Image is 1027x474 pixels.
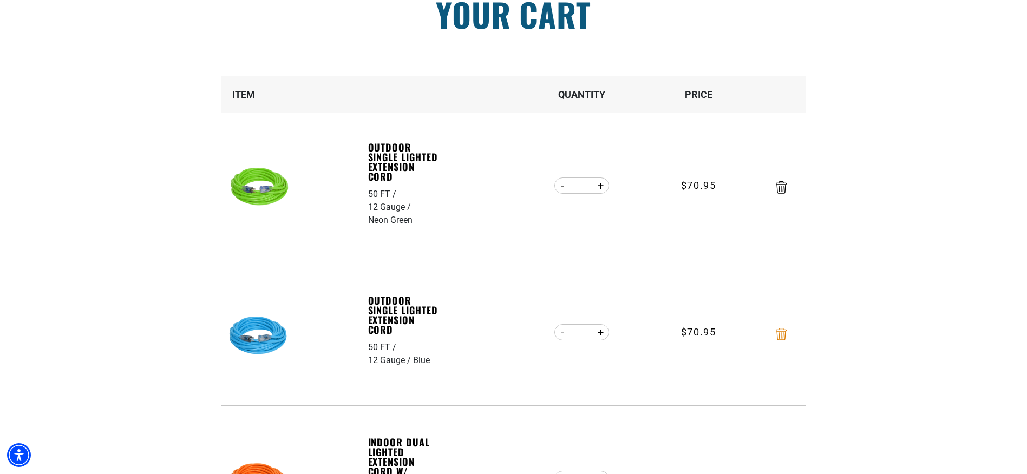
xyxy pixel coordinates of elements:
a: Remove Outdoor Single Lighted Extension Cord - 50 FT / 12 Gauge / Neon Green [776,183,787,191]
img: neon green [226,156,294,224]
a: Outdoor Single Lighted Extension Cord [368,295,443,334]
div: 12 Gauge [368,354,413,367]
div: Accessibility Menu [7,443,31,467]
div: 12 Gauge [368,201,413,214]
th: Item [221,76,368,113]
th: Quantity [523,76,640,113]
div: 50 FT [368,341,398,354]
input: Quantity for Outdoor Single Lighted Extension Cord [571,323,592,341]
div: 50 FT [368,188,398,201]
input: Quantity for Outdoor Single Lighted Extension Cord [571,176,592,195]
a: Outdoor Single Lighted Extension Cord [368,142,443,181]
img: Blue [226,302,294,371]
th: Price [640,76,757,113]
span: $70.95 [681,325,716,339]
div: Neon Green [368,214,413,227]
span: $70.95 [681,178,716,193]
a: Remove Outdoor Single Lighted Extension Cord - 50 FT / 12 Gauge / Blue [776,330,787,338]
div: Blue [413,354,430,367]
